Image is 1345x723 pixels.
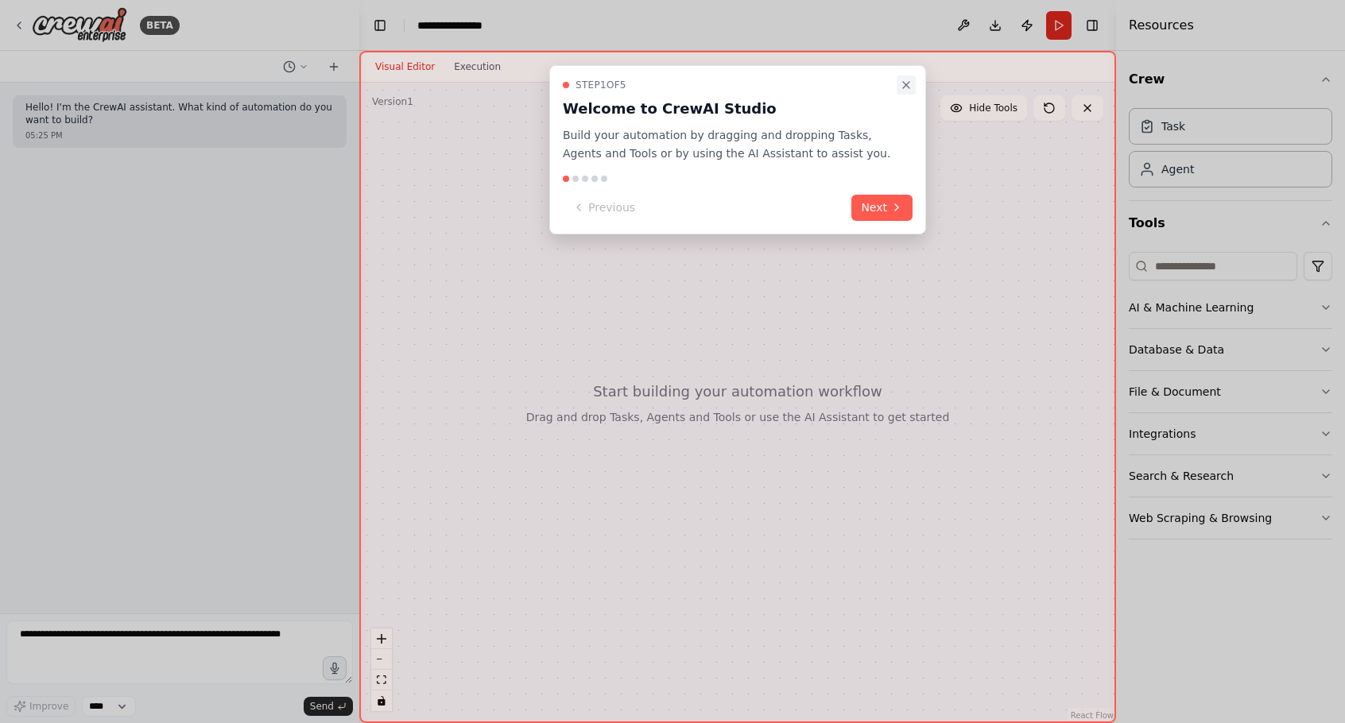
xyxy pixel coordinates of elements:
span: Step 1 of 5 [576,79,626,91]
button: Next [851,195,913,221]
h3: Welcome to CrewAI Studio [563,98,893,120]
button: Close walkthrough [897,75,916,95]
button: Previous [563,195,645,221]
p: Build your automation by dragging and dropping Tasks, Agents and Tools or by using the AI Assista... [563,126,893,163]
button: Hide left sidebar [369,14,391,37]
